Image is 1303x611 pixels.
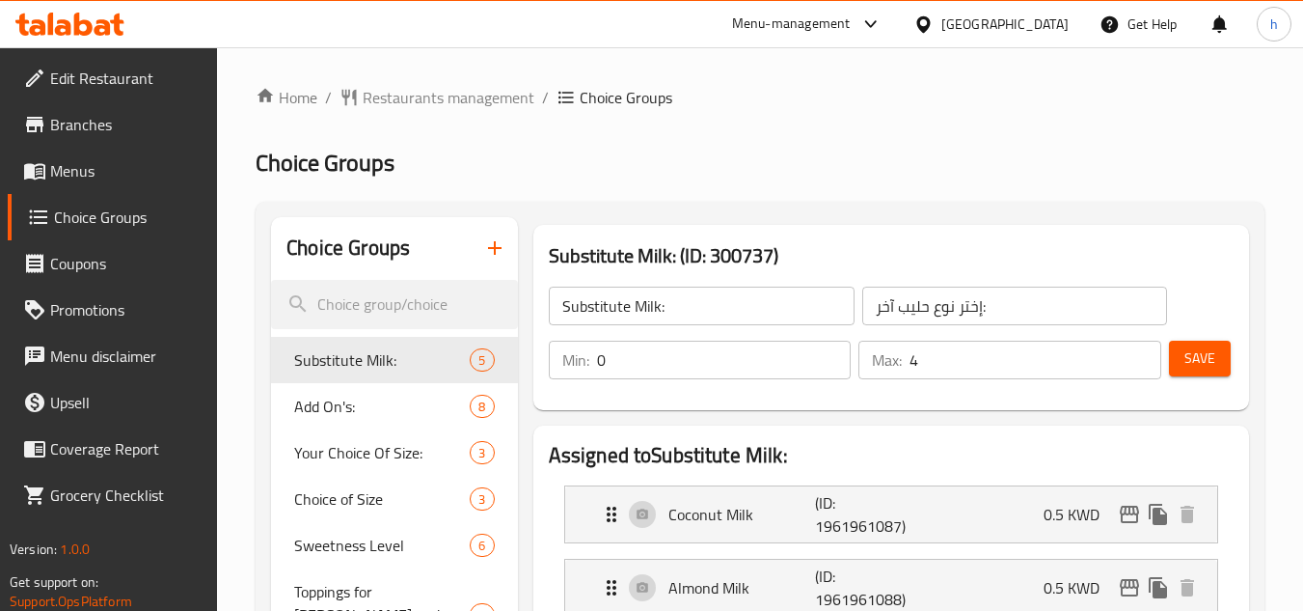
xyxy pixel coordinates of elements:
span: Get support on: [10,569,98,595]
a: Choice Groups [8,194,218,240]
p: (ID: 1961961088) [815,565,913,611]
a: Home [256,86,317,109]
span: 1.0.0 [60,537,90,562]
a: Grocery Checklist [8,472,218,518]
span: Save [1184,347,1215,371]
div: Substitute Milk:5 [271,337,517,383]
p: Min: [562,348,589,372]
div: Choices [470,441,494,464]
span: 6 [471,537,493,555]
h3: Substitute Milk: (ID: 300737) [549,240,1234,271]
li: / [542,86,549,109]
a: Branches [8,101,218,148]
span: Choice Groups [256,141,394,184]
p: 0.5 KWD [1044,503,1115,526]
span: Your Choice Of Size: [294,441,470,464]
span: 5 [471,351,493,370]
span: Menus [50,159,203,182]
h2: Assigned to Substitute Milk: [549,441,1234,470]
div: Menu-management [732,13,851,36]
div: Choices [470,395,494,418]
p: Almond Milk [668,576,816,599]
span: Grocery Checklist [50,484,203,507]
h2: Choice Groups [286,234,410,263]
nav: breadcrumb [256,86,1264,109]
span: Branches [50,113,203,136]
span: Upsell [50,391,203,414]
a: Restaurants management [339,86,534,109]
button: edit [1115,573,1144,602]
button: delete [1173,573,1202,602]
span: Menu disclaimer [50,345,203,368]
span: Choice Groups [580,86,672,109]
p: Coconut Milk [668,503,816,526]
a: Promotions [8,287,218,333]
span: Promotions [50,298,203,321]
span: Coupons [50,252,203,275]
div: Choices [470,487,494,511]
a: Upsell [8,379,218,426]
button: duplicate [1144,573,1173,602]
div: Your Choice Of Size:3 [271,430,517,476]
p: 0.5 KWD [1044,576,1115,599]
span: Coverage Report [50,437,203,460]
span: 3 [471,490,493,509]
span: Sweetness Level [294,534,470,557]
span: Choice Groups [54,206,203,229]
a: Menu disclaimer [8,333,218,379]
div: Expand [565,486,1217,542]
a: Coverage Report [8,426,218,472]
div: Choices [470,534,494,557]
button: edit [1115,500,1144,529]
a: Coupons [8,240,218,287]
p: (ID: 1961961087) [815,491,913,538]
span: 3 [471,444,493,462]
button: delete [1173,500,1202,529]
li: Expand [549,478,1234,551]
span: Version: [10,537,57,562]
span: h [1270,14,1278,35]
span: 8 [471,398,493,416]
div: Sweetness Level6 [271,522,517,569]
span: Add On's: [294,395,470,418]
div: Add On's:8 [271,383,517,430]
p: Max: [872,348,902,372]
a: Edit Restaurant [8,55,218,101]
div: Choice of Size3 [271,476,517,522]
span: Substitute Milk: [294,348,470,372]
a: Menus [8,148,218,194]
li: / [325,86,332,109]
span: Choice of Size [294,487,470,511]
input: search [271,280,517,329]
button: Save [1169,341,1231,376]
div: Choices [470,348,494,372]
button: duplicate [1144,500,1173,529]
div: [GEOGRAPHIC_DATA] [941,14,1069,35]
span: Edit Restaurant [50,67,203,90]
span: Restaurants management [363,86,534,109]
